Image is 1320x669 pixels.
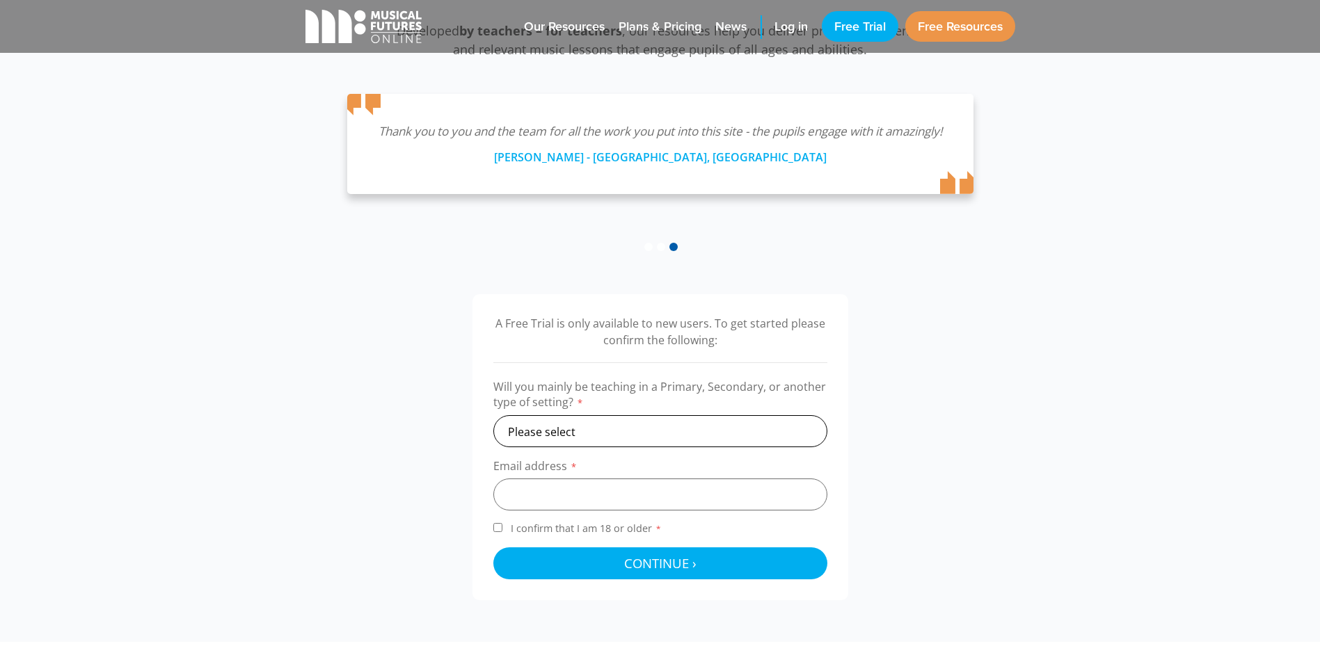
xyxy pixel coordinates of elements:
p: A Free Trial is only available to new users. To get started please confirm the following: [493,315,827,348]
button: Continue › [493,547,827,579]
input: I confirm that I am 18 or older* [493,523,502,532]
span: News [715,19,747,35]
span: Plans & Pricing [619,19,701,35]
label: Will you mainly be teaching in a Primary, Secondary, or another type of setting? [493,379,827,415]
div: [PERSON_NAME] - [GEOGRAPHIC_DATA], [GEOGRAPHIC_DATA] [375,141,946,166]
a: Free Trial [822,11,898,42]
p: Thank you to you and the team for all the work you put into this site - the pupils engage with it... [375,122,946,141]
span: I confirm that I am 18 or older [508,522,665,535]
a: Free Resources [905,11,1015,42]
span: Our Resources [524,19,605,35]
span: Log in [774,19,808,35]
label: Email address [493,458,827,478]
span: Continue › [624,554,697,572]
